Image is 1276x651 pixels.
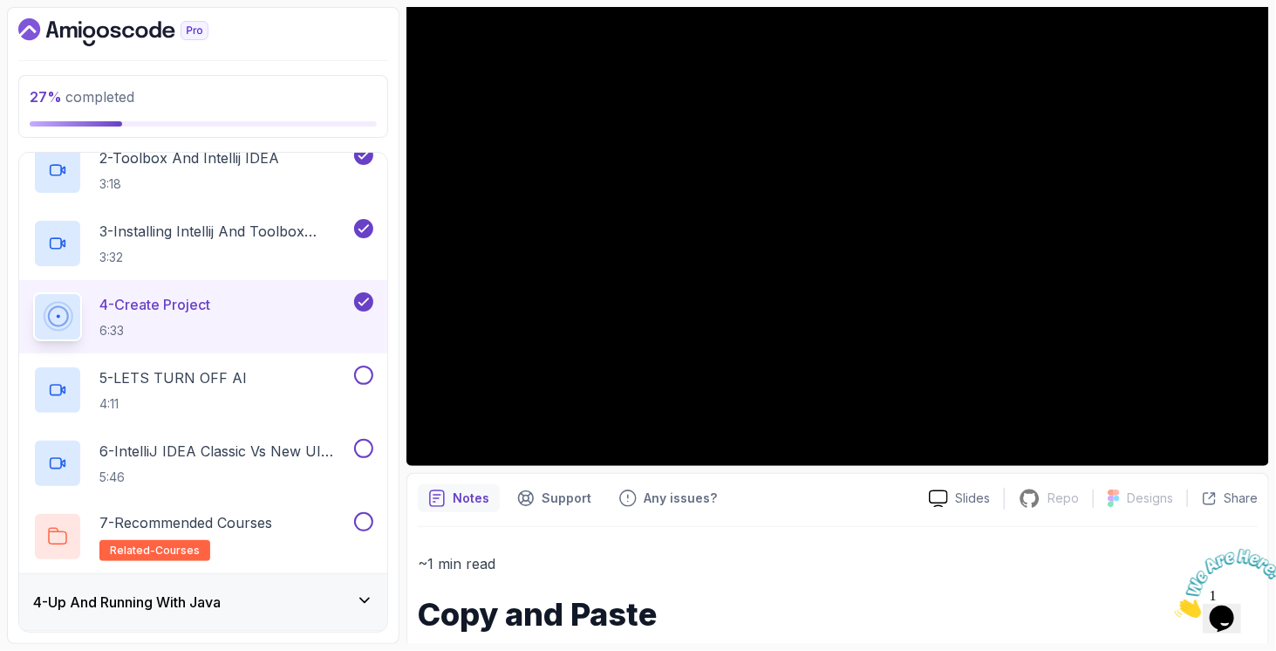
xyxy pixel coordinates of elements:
[33,219,373,268] button: 3-Installing Intellij And Toolbox Configuration3:32
[19,574,387,630] button: 4-Up And Running With Java
[99,221,351,242] p: 3 - Installing Intellij And Toolbox Configuration
[99,294,210,315] p: 4 - Create Project
[33,366,373,415] button: 5-LETS TURN OFF AI4:11
[418,552,1258,576] p: ~1 min read
[99,175,279,193] p: 3:18
[110,544,200,558] span: related-courses
[33,292,373,341] button: 4-Create Project6:33
[507,484,602,512] button: Support button
[99,249,351,266] p: 3:32
[99,395,247,413] p: 4:11
[915,490,1004,508] a: Slides
[99,367,247,388] p: 5 - LETS TURN OFF AI
[30,88,134,106] span: completed
[7,7,115,76] img: Chat attention grabber
[1224,490,1258,507] p: Share
[1187,490,1258,507] button: Share
[7,7,14,22] span: 1
[542,490,591,507] p: Support
[18,18,249,46] a: Dashboard
[99,512,272,533] p: 7 - Recommended Courses
[644,490,717,507] p: Any issues?
[1047,490,1079,507] p: Repo
[99,441,351,462] p: 6 - IntelliJ IDEA Classic Vs New UI (User Interface)
[33,592,221,613] h3: 4 - Up And Running With Java
[418,597,1258,632] h1: Copy and Paste
[609,484,727,512] button: Feedback button
[1168,542,1276,625] iframe: chat widget
[33,512,373,561] button: 7-Recommended Coursesrelated-courses
[99,322,210,339] p: 6:33
[33,146,373,195] button: 2-Toolbox And Intellij IDEA3:18
[33,439,373,488] button: 6-IntelliJ IDEA Classic Vs New UI (User Interface)5:46
[99,469,351,486] p: 5:46
[1127,490,1173,507] p: Designs
[99,147,279,168] p: 2 - Toolbox And Intellij IDEA
[453,490,489,507] p: Notes
[955,490,990,507] p: Slides
[30,88,62,106] span: 27 %
[418,484,500,512] button: notes button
